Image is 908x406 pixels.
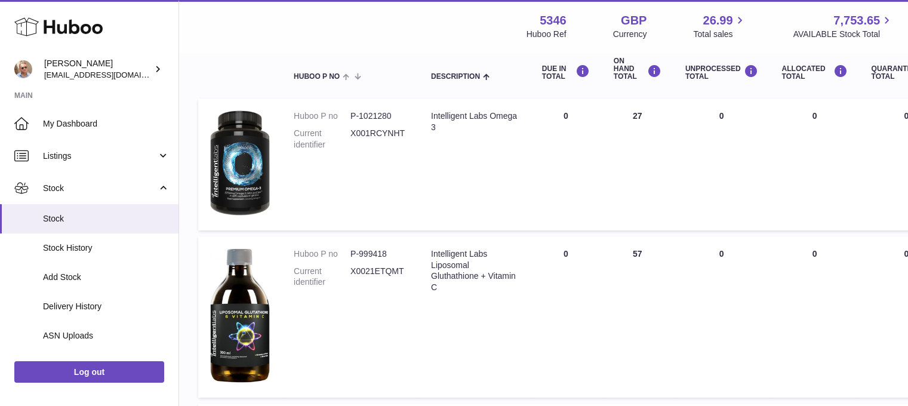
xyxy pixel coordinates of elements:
[540,13,567,29] strong: 5346
[693,29,746,40] span: Total sales
[431,73,480,81] span: Description
[350,266,407,288] dd: X0021ETQMT
[530,236,602,398] td: 0
[781,64,847,81] div: ALLOCATED Total
[210,110,270,216] img: product image
[793,13,894,40] a: 7,753.65 AVAILABLE Stock Total
[602,99,673,230] td: 27
[44,70,176,79] span: [EMAIL_ADDRESS][DOMAIN_NAME]
[703,13,732,29] span: 26.99
[43,150,157,162] span: Listings
[614,57,661,81] div: ON HAND Total
[43,213,170,224] span: Stock
[44,58,152,81] div: [PERSON_NAME]
[294,248,350,260] dt: Huboo P no
[294,110,350,122] dt: Huboo P no
[43,118,170,130] span: My Dashboard
[350,248,407,260] dd: P-999418
[14,361,164,383] a: Log out
[43,330,170,342] span: ASN Uploads
[613,29,647,40] div: Currency
[294,73,340,81] span: Huboo P no
[43,183,157,194] span: Stock
[431,248,518,294] div: Intelligent Labs Liposomal Gluthathione + Vitamin C
[43,272,170,283] span: Add Stock
[350,128,407,150] dd: X001RCYNHT
[527,29,567,40] div: Huboo Ref
[530,99,602,230] td: 0
[770,99,859,230] td: 0
[602,236,673,398] td: 57
[693,13,746,40] a: 26.99 Total sales
[673,236,770,398] td: 0
[673,99,770,230] td: 0
[294,128,350,150] dt: Current identifier
[431,110,518,133] div: Intelligent Labs Omega 3
[621,13,647,29] strong: GBP
[833,13,880,29] span: 7,753.65
[43,301,170,312] span: Delivery History
[542,64,590,81] div: DUE IN TOTAL
[210,248,270,383] img: product image
[770,236,859,398] td: 0
[685,64,758,81] div: UNPROCESSED Total
[793,29,894,40] span: AVAILABLE Stock Total
[294,266,350,288] dt: Current identifier
[14,60,32,78] img: support@radoneltd.co.uk
[43,242,170,254] span: Stock History
[350,110,407,122] dd: P-1021280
